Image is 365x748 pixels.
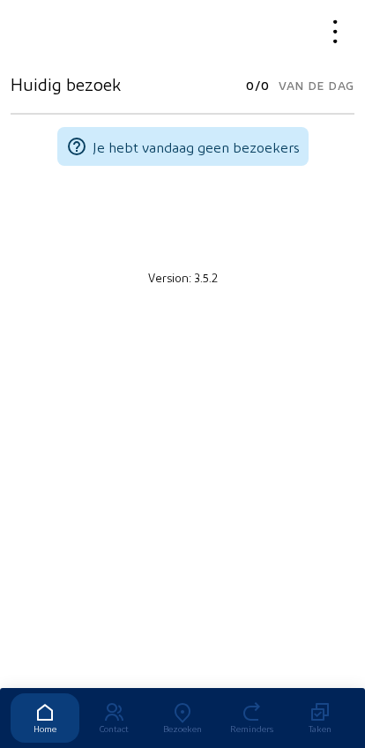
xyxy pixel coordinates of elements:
[11,73,121,94] h3: Huidig bezoek
[66,136,87,157] mat-icon: help_outline
[246,73,270,98] span: 0/0
[217,693,286,743] a: Reminders
[148,693,217,743] a: Bezoeken
[148,270,218,284] small: Version: 3.5.2
[286,693,354,743] a: Taken
[279,73,354,98] span: Van de dag
[79,693,148,743] a: Contact
[286,723,354,734] div: Taken
[11,693,79,743] a: Home
[148,723,217,734] div: Bezoeken
[11,723,79,734] div: Home
[93,138,300,155] span: Je hebt vandaag geen bezoekers
[217,723,286,734] div: Reminders
[79,723,148,734] div: Contact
